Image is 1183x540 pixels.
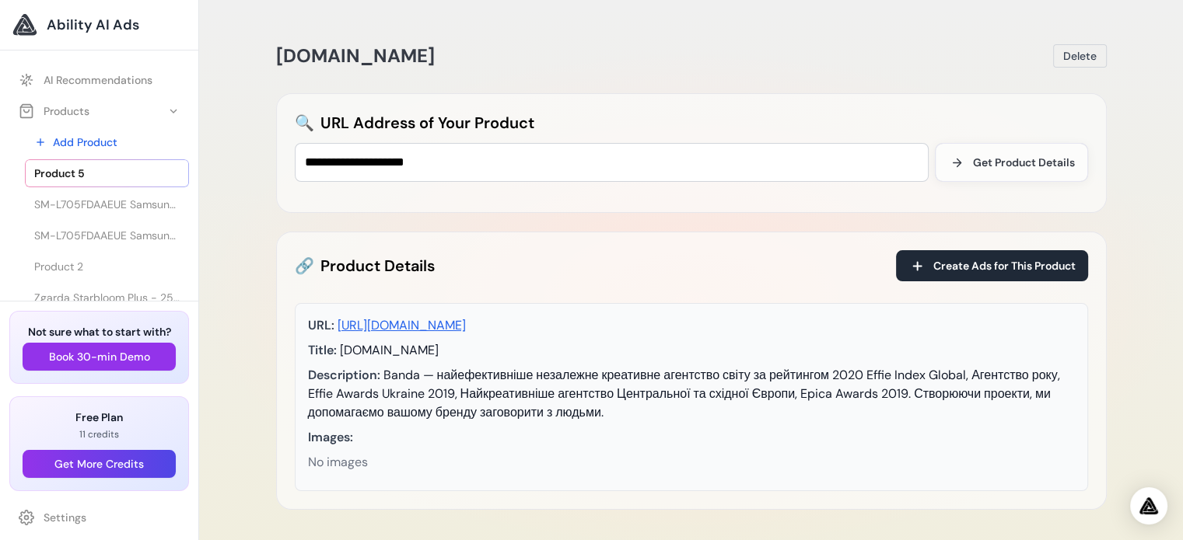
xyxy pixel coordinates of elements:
a: AI Recommendations [9,66,189,94]
span: SM-L705FDAAEUE Samsung Galaxy Watch Ultra 3.81 cm (1.5") AMOLED 47 mm Digital 480 x 480 pixels To... [34,197,180,212]
h3: Not sure what to start with? [23,324,176,340]
span: URL: [308,317,334,333]
a: Add Product [25,128,189,156]
span: Get Product Details [973,155,1075,170]
span: Create Ads for This Product [933,258,1076,273]
div: Products [19,103,89,119]
h2: URL Address of Your Product [295,112,1088,134]
a: SM-L705FDAAEUE Samsung Galaxy Watch Ultra 3.81 cm (1.5") AMOLED 47 mm Digital 480 x 480 pixels To... [25,221,189,249]
button: Products [9,97,189,125]
a: SM-L705FDAAEUE Samsung Galaxy Watch Ultra 3.81 cm (1.5") AMOLED 47 mm Digital 480 x 480 pixels To... [25,190,189,218]
span: 🔗 [295,253,314,278]
a: Product 5 [25,159,189,187]
span: Ability AI Ads [47,14,139,36]
span: [DOMAIN_NAME] [340,342,439,358]
span: Product 5 [34,165,85,181]
button: Get More Credits [23,450,176,478]
span: [DOMAIN_NAME] [276,44,435,68]
div: Open Intercom Messenger [1130,487,1167,524]
span: Delete [1063,48,1097,64]
button: Book 30-min Demo [23,343,176,371]
a: Ability AI Ads [12,12,186,37]
h3: Free Plan [23,409,176,425]
span: 🔍 [295,112,314,134]
span: Zgarda Starbloom Plus - 25cm [34,290,180,305]
a: Settings [9,503,189,531]
button: Get Product Details [935,143,1088,182]
a: Zgarda Starbloom Plus - 25cm [25,284,189,312]
span: Description: [308,367,380,383]
span: SM-L705FDAAEUE Samsung Galaxy Watch Ultra 3.81 cm (1.5") AMOLED 47 mm Digital 480 x 480 pixels To... [34,228,180,243]
p: 11 credits [23,428,176,441]
button: Create Ads for This Product [896,250,1088,281]
span: Product 2 [34,259,83,274]
span: Images: [308,429,353,445]
h2: Product Details [295,253,435,278]
span: No images [308,453,368,472]
a: Product 2 [25,253,189,280]
a: [URL][DOMAIN_NAME] [338,317,466,333]
span: Title: [308,342,337,358]
span: Banda — найефективніше незалежне креативне агентство світу за рейтингом 2020 Effie Index Global, ... [308,367,1060,420]
button: Delete [1053,44,1107,68]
